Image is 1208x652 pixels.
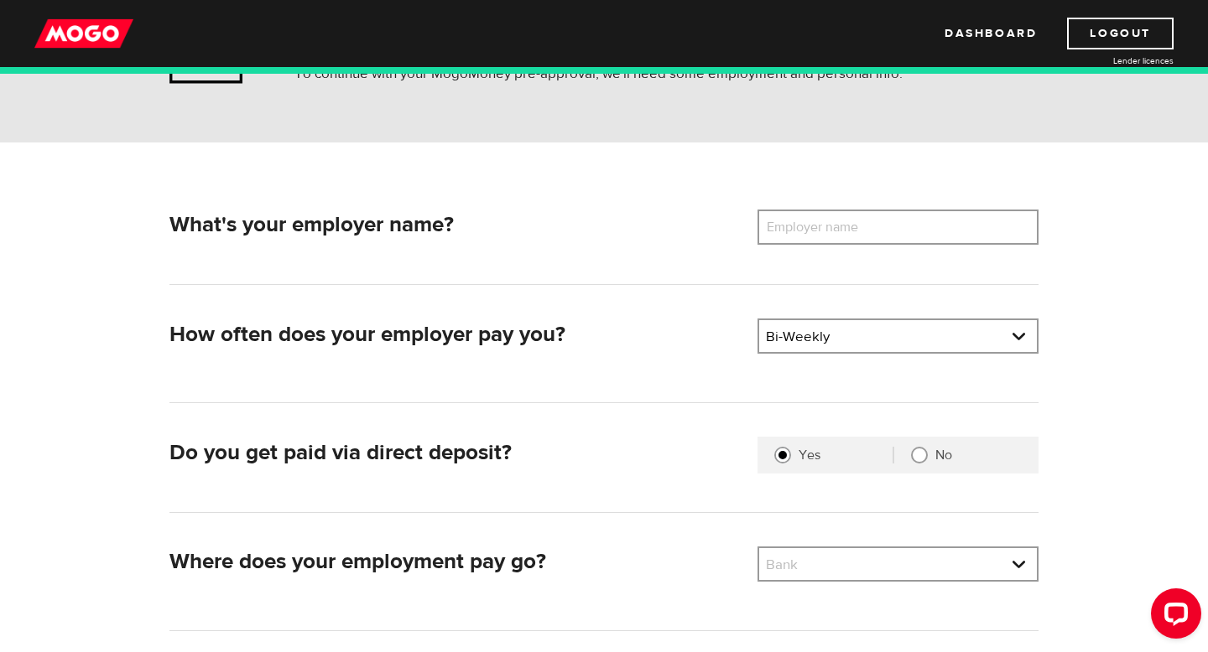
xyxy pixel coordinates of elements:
[1067,18,1174,49] a: Logout
[945,18,1037,49] a: Dashboard
[1048,54,1174,67] a: Lender licences
[774,447,791,463] input: Yes
[169,549,745,575] h2: Where does your employment pay go?
[169,322,745,348] h2: How often does your employer pay you?
[34,18,133,49] img: mogo_logo-11ee424be714fa7cbb0f0f49df9e16ec.png
[911,447,928,463] input: No
[758,210,893,245] label: Employer name
[169,212,745,238] h2: What's your employer name?
[1138,582,1208,652] iframe: LiveChat chat widget
[935,447,1022,463] label: No
[294,64,903,84] p: To continue with your MogoMoney pre-approval, we'll need some employment and personal info.
[169,440,745,466] h2: Do you get paid via direct deposit?
[799,447,893,463] label: Yes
